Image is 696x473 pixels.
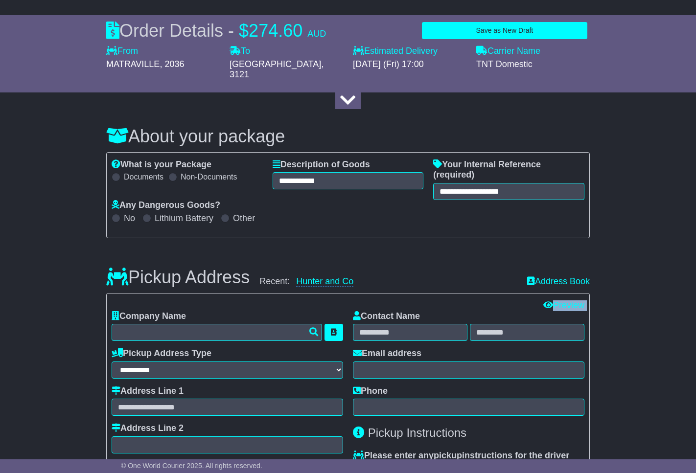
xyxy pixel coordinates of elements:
[353,348,421,359] label: Email address
[273,159,370,170] label: Description of Goods
[422,22,587,39] button: Save as New Draft
[259,276,517,287] div: Recent:
[230,59,324,80] span: , 3121
[527,276,590,287] a: Address Book
[106,46,138,57] label: From
[106,20,326,41] div: Order Details -
[112,311,186,322] label: Company Name
[476,46,540,57] label: Carrier Name
[433,159,584,180] label: Your Internal Reference (required)
[181,172,237,181] label: Non-Documents
[230,46,250,57] label: To
[307,29,326,39] span: AUD
[353,46,466,57] label: Estimated Delivery
[249,21,302,41] span: 274.60
[353,59,466,70] div: [DATE] (Fri) 17:00
[353,386,388,397] label: Phone
[112,386,184,397] label: Address Line 1
[155,213,213,224] label: Lithium Battery
[121,462,262,470] span: © One World Courier 2025. All rights reserved.
[353,311,420,322] label: Contact Name
[434,450,462,460] span: pickup
[112,200,220,211] label: Any Dangerous Goods?
[106,59,160,69] span: MATRAVILLE
[296,276,353,287] a: Hunter and Co
[233,213,255,224] label: Other
[124,172,163,181] label: Documents
[112,348,211,359] label: Pickup Address Type
[112,159,211,170] label: What is your Package
[368,426,466,439] span: Pickup Instructions
[543,300,584,310] a: Preview
[160,59,184,69] span: , 2036
[112,423,184,434] label: Address Line 2
[476,59,590,70] div: TNT Domestic
[106,268,250,287] h3: Pickup Address
[106,127,590,146] h3: About your package
[230,59,321,69] span: [GEOGRAPHIC_DATA]
[239,21,249,41] span: $
[124,213,135,224] label: No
